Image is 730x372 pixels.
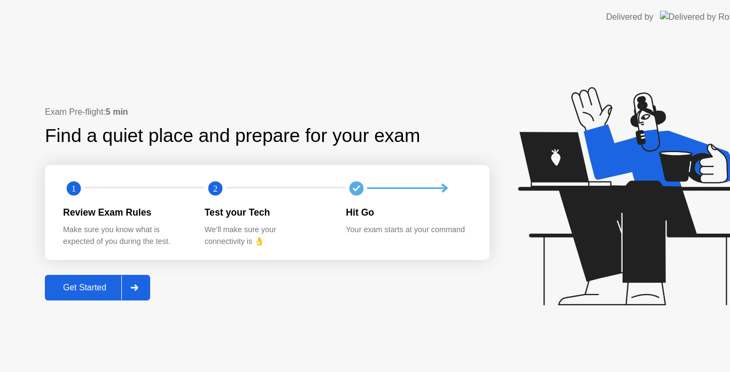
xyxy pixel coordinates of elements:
[63,224,188,247] div: Make sure you know what is expected of you during the test.
[205,224,329,247] div: We’ll make sure your connectivity is 👌
[213,183,218,193] text: 2
[45,122,422,150] div: Find a quiet place and prepare for your exam
[346,224,470,236] div: Your exam starts at your command
[72,183,76,193] text: 1
[45,275,150,300] button: Get Started
[106,107,128,116] b: 5 min
[45,106,490,118] div: Exam Pre-flight:
[205,205,329,219] div: Test your Tech
[63,205,188,219] div: Review Exam Rules
[48,283,121,292] div: Get Started
[346,205,470,219] div: Hit Go
[606,11,654,23] div: Delivered by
